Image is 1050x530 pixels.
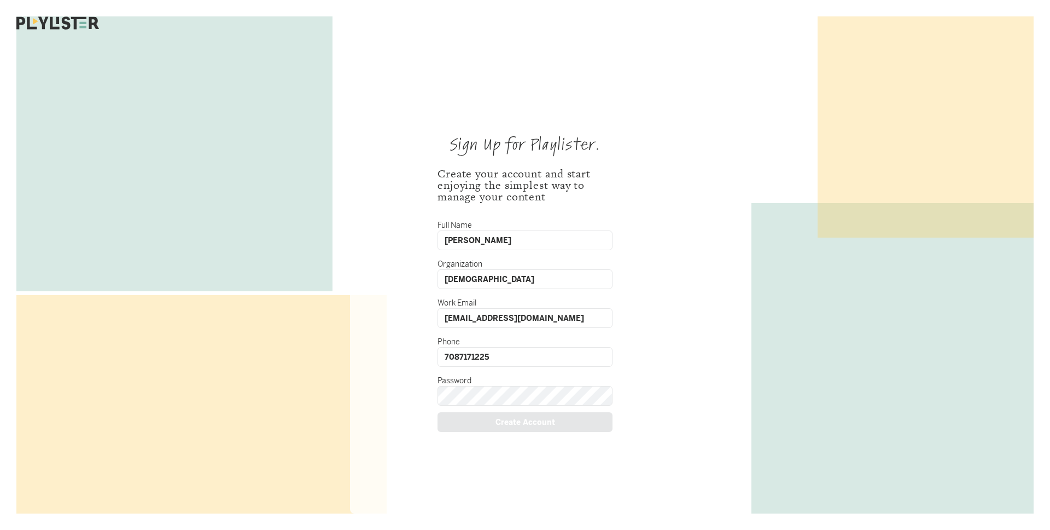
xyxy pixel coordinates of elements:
div: Create Account [437,412,612,432]
input: Full Name [437,231,612,250]
div: Organization [437,260,612,268]
div: Work Email [437,299,612,307]
input: Password [437,386,612,406]
input: Work Email [437,308,612,328]
div: Phone [437,338,612,345]
div: Sign Up for Playlister. [450,137,600,153]
div: Password [437,377,612,384]
input: Organization [437,269,612,289]
div: Create your account and start enjoying the simplest way to manage your content [437,168,612,203]
div: Full Name [437,221,612,229]
input: Phone [437,347,612,367]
